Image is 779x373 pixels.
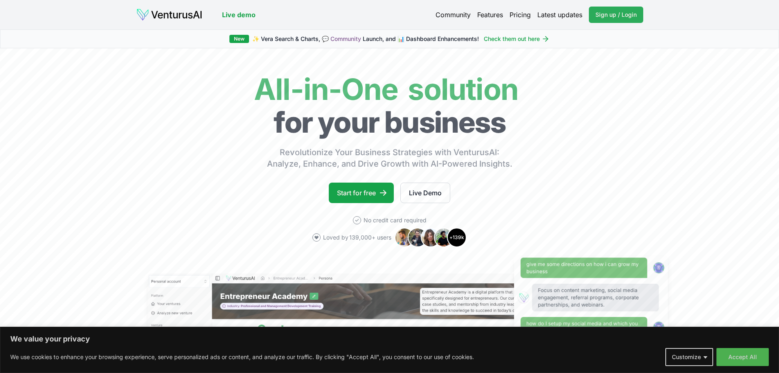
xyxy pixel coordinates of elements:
[716,348,769,366] button: Accept All
[329,183,394,203] a: Start for free
[229,35,249,43] div: New
[595,11,637,19] span: Sign up / Login
[330,35,361,42] a: Community
[589,7,643,23] a: Sign up / Login
[400,183,450,203] a: Live Demo
[252,35,479,43] span: ✨ Vera Search & Charts, 💬 Launch, and 📊 Dashboard Enhancements!
[665,348,713,366] button: Customize
[477,10,503,20] a: Features
[136,8,202,21] img: logo
[421,228,440,247] img: Avatar 3
[484,35,550,43] a: Check them out here
[222,10,256,20] a: Live demo
[537,10,582,20] a: Latest updates
[408,228,427,247] img: Avatar 2
[395,228,414,247] img: Avatar 1
[10,334,769,344] p: We value your privacy
[10,352,474,362] p: We use cookies to enhance your browsing experience, serve personalized ads or content, and analyz...
[434,228,453,247] img: Avatar 4
[510,10,531,20] a: Pricing
[436,10,471,20] a: Community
